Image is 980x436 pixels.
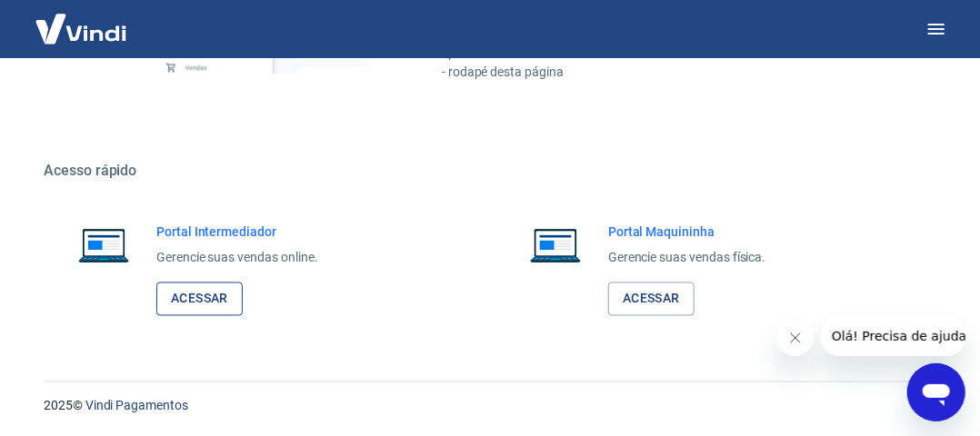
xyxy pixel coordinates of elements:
iframe: Botão para abrir a janela de mensagens [907,363,965,421]
p: Gerencie suas vendas física. [608,249,766,268]
a: Acessar [608,282,695,316]
iframe: Mensagem da empresa [821,316,965,356]
iframe: Fechar mensagem [777,320,814,356]
a: Acessar [156,282,243,316]
h5: Acesso rápido [44,162,936,180]
h6: Portal Maquininha [608,223,766,242]
p: - rodapé desta página [442,63,893,82]
p: Gerencie suas vendas online. [156,249,318,268]
img: Vindi [22,1,140,56]
span: Olá! Precisa de ajuda? [11,13,153,27]
a: Vindi Pagamentos [85,399,188,413]
img: Imagem de um notebook aberto [517,223,594,267]
img: Imagem de um notebook aberto [65,223,142,267]
h6: Portal Intermediador [156,223,318,242]
p: 2025 © [44,397,936,416]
